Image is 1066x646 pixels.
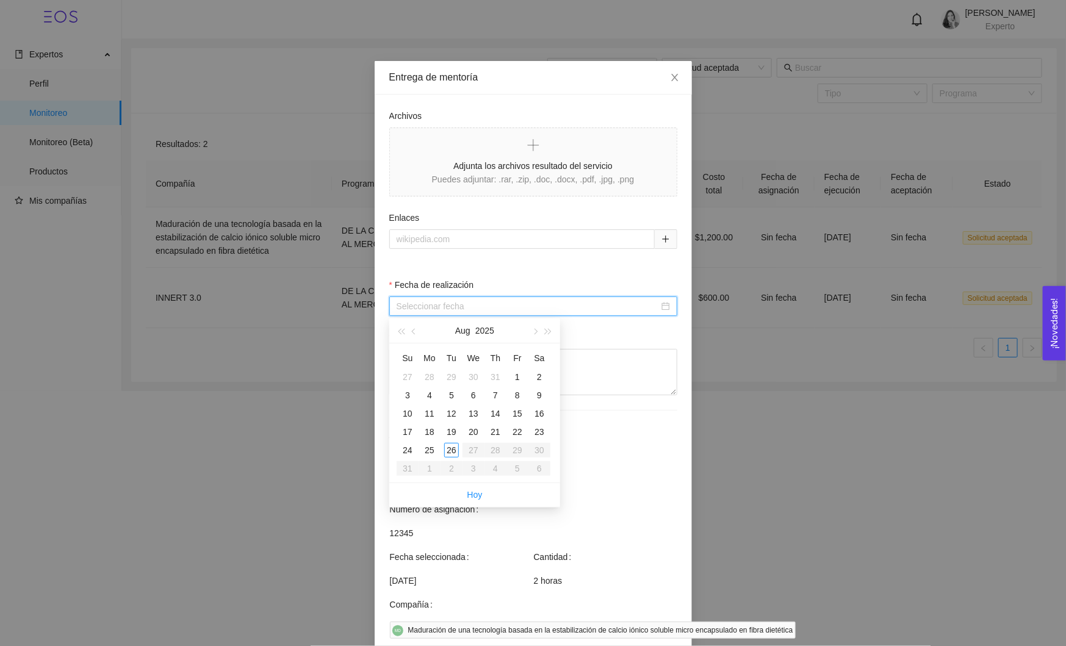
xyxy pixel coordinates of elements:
[389,425,677,442] h4: Asesoría de negocios - CAM
[390,503,484,516] span: Número de asignación
[534,574,677,587] span: 2 horas
[670,73,680,82] span: close
[389,331,514,344] label: Comentarios para la Compañía
[390,479,494,492] span: Emprendimiento de negocios
[397,300,659,313] input: Fecha de realización
[526,138,541,153] span: plus
[395,629,401,633] span: MD
[389,211,420,224] label: Enlaces
[432,174,635,184] span: Puedes adjuntar: .rar, .zip, .doc, .docx, .pdf, .jpg, .png
[390,598,438,611] span: Compañía
[408,624,793,636] div: Maduración de una tecnología basada en la estabilización de calcio iónico soluble micro encapsula...
[534,550,577,564] span: Cantidad
[661,235,670,243] span: plus
[390,550,474,564] span: Fecha seleccionada
[390,526,677,540] span: 12345
[389,109,422,123] label: Archivos
[390,128,677,196] span: Adjunta los archivos resultado del servicioPuedes adjuntar: .rar, .zip, .doc, .docx, .pdf, .jpg, ...
[432,159,635,173] span: Adjunta los archivos resultado del servicio
[1043,286,1066,361] button: Open Feedback Widget
[389,349,677,395] textarea: Comentarios para la Compañía
[390,455,436,468] span: Categoría
[389,229,655,249] input: wikipedia.com
[389,71,677,84] div: Entrega de mentoría
[389,278,474,292] label: Fecha de realización
[390,574,533,587] span: [DATE]
[658,61,692,95] button: Close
